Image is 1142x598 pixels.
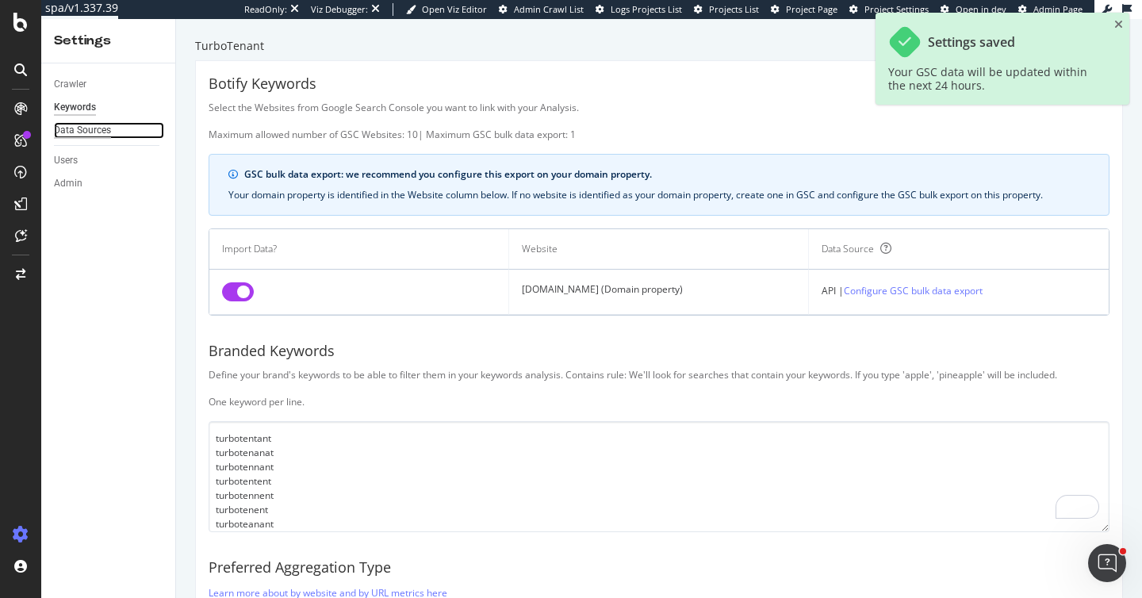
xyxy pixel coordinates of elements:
span: Project Page [786,3,837,15]
span: Project Settings [864,3,929,15]
div: Viz Debugger: [311,3,368,16]
div: Your GSC data will be updated within the next 24 hours. [888,65,1101,92]
span: Projects List [709,3,759,15]
div: Data Sources [54,122,111,139]
a: Admin Page [1018,3,1083,16]
a: Data Sources [54,122,164,139]
div: Settings saved [928,35,1015,50]
div: Select the Websites from Google Search Console you want to link with your Analysis. Maximum allow... [209,101,1109,141]
div: Botify Keywords [209,74,1109,94]
div: Crawler [54,76,86,93]
th: Website [509,229,809,270]
div: API | [822,282,1096,299]
div: info banner [209,154,1109,216]
div: ReadOnly: [244,3,287,16]
span: Open Viz Editor [422,3,487,15]
td: [DOMAIN_NAME] (Domain property) [509,270,809,315]
a: Open Viz Editor [406,3,487,16]
a: Users [54,152,164,169]
div: Users [54,152,78,169]
a: Project Page [771,3,837,16]
a: Configure GSC bulk data export [844,282,983,299]
a: Keywords [54,99,164,116]
span: Admin Crawl List [514,3,584,15]
div: Keywords [54,99,96,116]
div: Settings [54,32,163,50]
div: Data Source [822,242,874,256]
span: Open in dev [956,3,1006,15]
a: Admin [54,175,164,192]
a: Project Settings [849,3,929,16]
div: close toast [1114,19,1123,30]
a: Open in dev [941,3,1006,16]
textarea: To enrich screen reader interactions, please activate Accessibility in Grammarly extension settings [209,421,1109,532]
div: Your domain property is identified in the Website column below. If no website is identified as yo... [228,188,1090,202]
div: Preferred Aggregation Type [209,558,1109,578]
div: GSC bulk data export: we recommend you configure this export on your domain property. [244,167,1090,182]
span: Admin Page [1033,3,1083,15]
a: Admin Crawl List [499,3,584,16]
div: Branded Keywords [209,341,1109,362]
th: Import Data? [209,229,509,270]
a: Logs Projects List [596,3,682,16]
span: Logs Projects List [611,3,682,15]
div: Define your brand's keywords to be able to filter them in your keywords analysis. Contains rule: ... [209,368,1109,408]
iframe: Intercom live chat [1088,544,1126,582]
a: Projects List [694,3,759,16]
div: Admin [54,175,82,192]
div: TurboTenant [195,38,1123,54]
a: Crawler [54,76,164,93]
